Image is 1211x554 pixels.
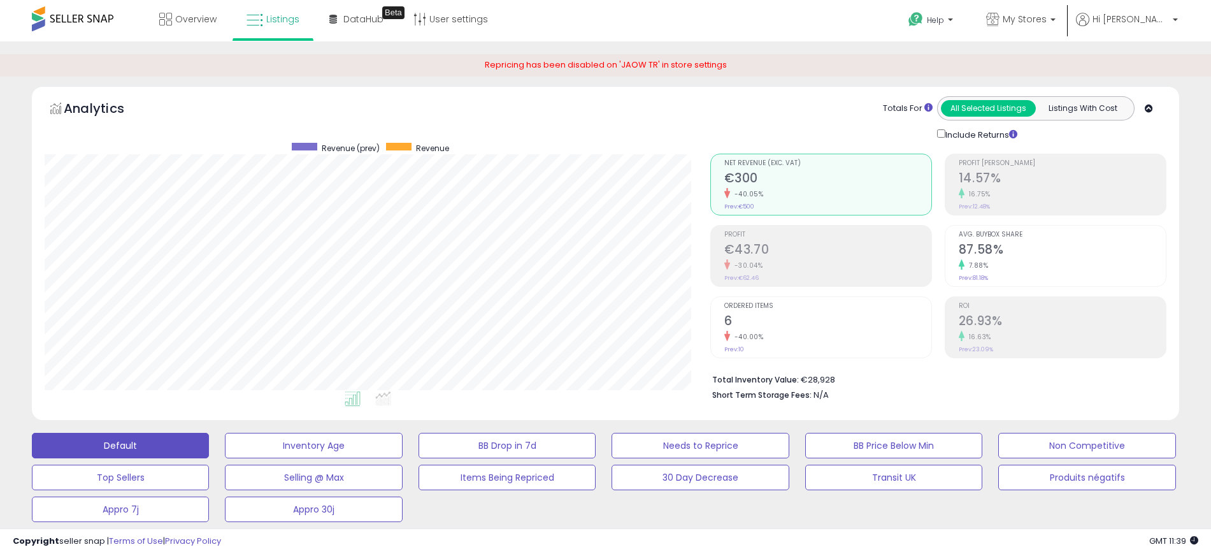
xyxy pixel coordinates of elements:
[805,433,982,458] button: BB Price Below Min
[959,346,993,353] small: Prev: 23.09%
[724,314,931,331] h2: 6
[64,99,149,120] h5: Analytics
[612,465,789,490] button: 30 Day Decrease
[730,332,764,342] small: -40.00%
[813,389,829,401] span: N/A
[959,314,1166,331] h2: 26.93%
[724,346,744,353] small: Prev: 10
[805,465,982,490] button: Transit UK
[959,242,1166,259] h2: 87.58%
[998,433,1175,458] button: Non Competitive
[959,231,1166,238] span: Avg. Buybox Share
[175,13,217,26] span: Overview
[225,497,402,522] button: Appro 30j
[612,433,789,458] button: Needs to Reprice
[724,231,931,238] span: Profit
[225,433,402,458] button: Inventory Age
[165,535,221,547] a: Privacy Policy
[730,189,764,199] small: -40.05%
[225,465,402,490] button: Selling @ Max
[322,143,380,154] span: Revenue (prev)
[13,536,221,548] div: seller snap | |
[1003,13,1047,26] span: My Stores
[485,59,727,71] span: Repricing has been disabled on 'JAOW TR' in store settings
[416,143,449,154] span: Revenue
[928,127,1033,142] div: Include Returns
[959,160,1166,167] span: Profit [PERSON_NAME]
[959,171,1166,188] h2: 14.57%
[724,242,931,259] h2: €43.70
[883,103,933,115] div: Totals For
[724,274,759,282] small: Prev: €62.46
[908,11,924,27] i: Get Help
[724,303,931,310] span: Ordered Items
[419,465,596,490] button: Items Being Repriced
[941,100,1036,117] button: All Selected Listings
[964,189,991,199] small: 16.75%
[109,535,163,547] a: Terms of Use
[13,535,59,547] strong: Copyright
[927,15,944,26] span: Help
[959,303,1166,310] span: ROI
[32,497,209,522] button: Appro 7j
[32,465,209,490] button: Top Sellers
[964,332,991,342] small: 16.63%
[959,274,988,282] small: Prev: 81.18%
[382,6,405,19] div: Tooltip anchor
[998,465,1175,490] button: Produits négatifs
[1035,100,1130,117] button: Listings With Cost
[1093,13,1169,26] span: Hi [PERSON_NAME]
[419,433,596,458] button: BB Drop in 7d
[724,203,754,210] small: Prev: €500
[724,171,931,188] h2: €300
[712,390,812,400] b: Short Term Storage Fees:
[1076,13,1178,41] a: Hi [PERSON_NAME]
[730,261,763,270] small: -30.04%
[712,371,1157,386] li: €28,928
[1149,535,1198,547] span: 2025-10-13 11:39 GMT
[712,374,799,385] b: Total Inventory Value:
[32,433,209,458] button: Default
[964,261,989,270] small: 7.88%
[724,160,931,167] span: Net Revenue (Exc. VAT)
[898,2,966,41] a: Help
[343,13,383,26] span: DataHub
[266,13,299,26] span: Listings
[959,203,990,210] small: Prev: 12.48%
